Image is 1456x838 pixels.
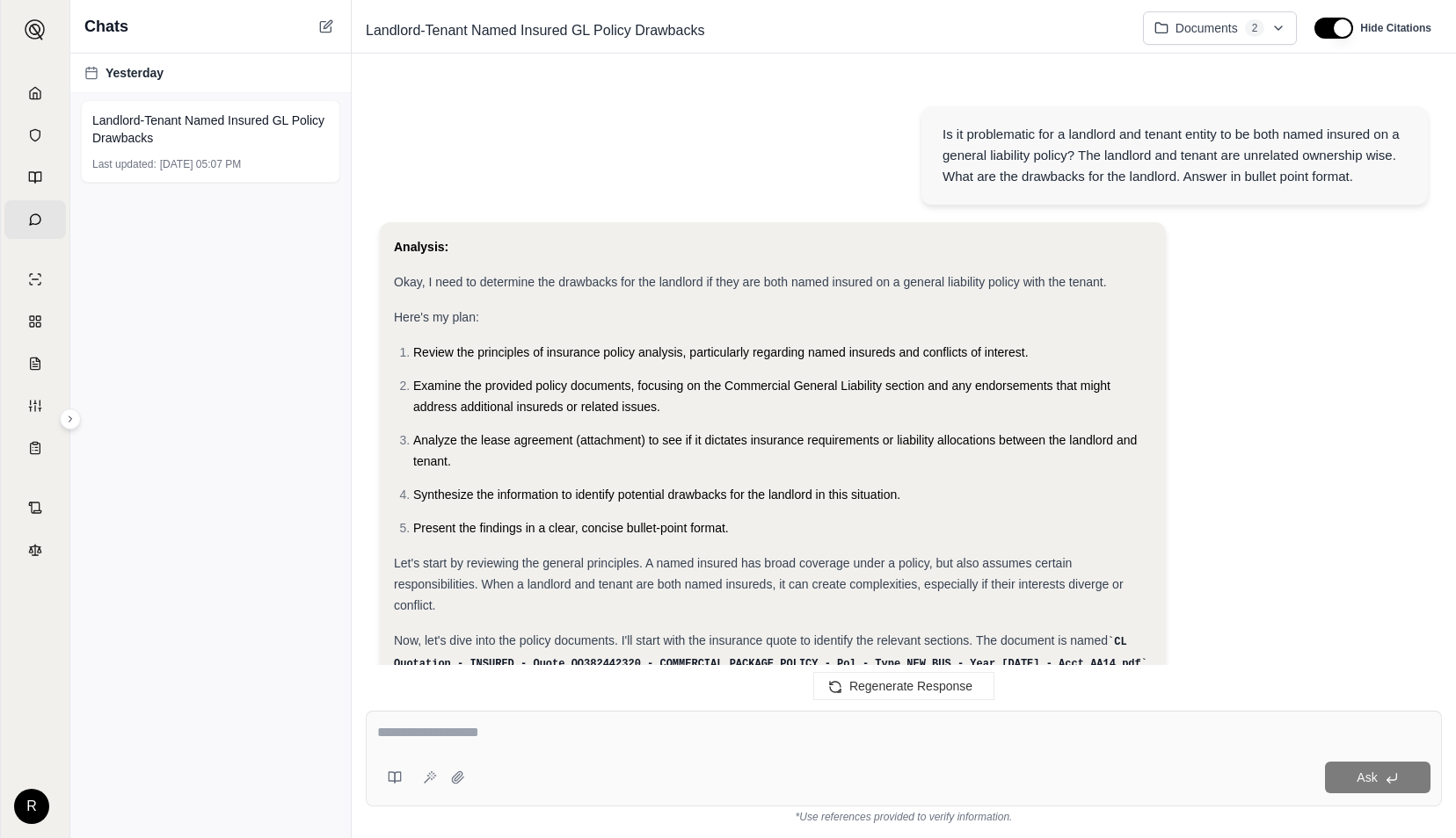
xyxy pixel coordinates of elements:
a: Prompt Library [4,158,66,197]
button: Ask [1325,762,1431,793]
a: Custom Report [4,386,66,425]
a: Chat [4,200,66,239]
span: Examine the provided policy documents, focusing on the Commercial General Liability section and a... [413,379,1110,414]
a: Home [4,74,66,112]
span: Chats [84,14,128,39]
button: Regenerate Response [813,672,994,700]
button: Expand sidebar [60,408,81,430]
a: Claim Coverage [4,344,66,383]
div: *Use references provided to verify information. [366,806,1442,824]
strong: Analysis: [394,240,448,254]
a: Contract Analysis [4,488,66,527]
a: Single Policy [4,260,66,299]
span: Here's my plan: [394,310,479,324]
div: R [14,789,49,824]
span: Regenerate Response [849,679,972,693]
span: Present the findings in a clear, concise bullet-point format. [413,521,729,535]
a: Legal Search Engine [4,531,66,569]
span: Ask [1357,770,1377,784]
button: Expand sidebar [18,12,53,47]
span: Yesterday [106,64,164,82]
span: Let's start by reviewing the general principles. A named insured has broad coverage under a polic... [394,556,1124,612]
span: Landlord-Tenant Named Insured GL Policy Drawbacks [359,17,711,45]
span: [DATE] 05:07 PM [160,157,241,171]
span: Last updated: [92,157,157,171]
span: Documents [1176,19,1238,37]
span: 2 [1245,19,1265,37]
span: Synthesize the information to identify potential drawbacks for the landlord in this situation. [413,488,900,502]
a: Policy Comparisons [4,302,66,341]
button: New Chat [316,16,337,37]
img: Expand sidebar [25,19,46,40]
span: Hide Citations [1360,21,1431,35]
a: Coverage Table [4,429,66,467]
span: Review the principles of insurance policy analysis, particularly regarding named insureds and con... [413,345,1029,359]
span: . [1147,655,1151,669]
div: Is it problematic for a landlord and tenant entity to be both named insured on a general liabilit... [943,124,1407,187]
a: Documents Vault [4,116,66,155]
span: Now, let's dive into the policy documents. I'll start with the insurance quote to identify the re... [394,633,1108,647]
span: Analyze the lease agreement (attachment) to see if it dictates insurance requirements or liabilit... [413,433,1137,468]
span: Landlord-Tenant Named Insured GL Policy Drawbacks [92,112,329,147]
div: Edit Title [359,17,1129,45]
button: Documents2 [1143,11,1298,45]
span: Okay, I need to determine the drawbacks for the landlord if they are both named insured on a gene... [394,275,1107,289]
